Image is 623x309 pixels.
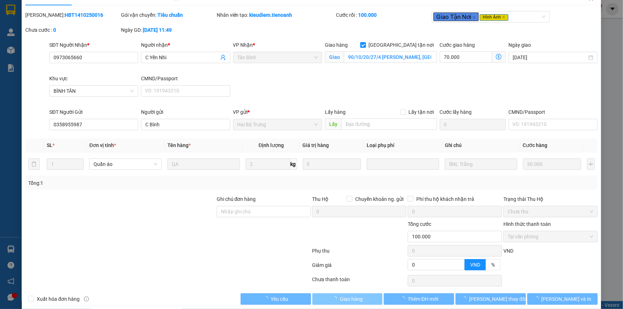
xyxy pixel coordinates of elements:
[509,108,598,116] div: CMND/Passport
[89,142,116,148] span: Đơn vị tính
[143,27,172,33] b: [DATE] 11:49
[303,142,329,148] span: Giá trị hàng
[408,295,438,303] span: Thêm ĐH mới
[352,195,406,203] span: Chuyển khoản ng. gửi
[408,221,431,227] span: Tổng cước
[157,12,183,18] b: Tiêu chuẩn
[366,41,437,49] span: [GEOGRAPHIC_DATA] tận nơi
[491,262,495,268] span: %
[400,296,408,301] span: loading
[442,138,520,152] th: Ghi chú
[34,295,82,303] span: Xuất hóa đơn hàng
[49,75,138,82] div: Khu vực
[406,108,437,116] span: Lấy tận nơi
[325,42,348,48] span: Giao hàng
[25,11,120,19] div: [PERSON_NAME]:
[217,196,256,202] label: Ghi chú đơn hàng
[49,41,138,49] div: SĐT Người Nhận
[217,206,311,217] input: Ghi chú đơn hàng
[364,138,442,152] th: Loại phụ phí
[344,51,437,63] input: Giao tận nơi
[440,109,472,115] label: Cước lấy hàng
[47,142,52,148] span: SL
[312,247,407,259] div: Phụ thu
[587,158,595,170] button: plus
[534,296,542,301] span: loading
[121,11,215,19] div: Gói vận chuyển:
[141,41,230,49] div: Người nhận
[527,293,598,305] button: [PERSON_NAME] và In
[312,275,407,288] div: Chưa thanh toán
[49,108,138,116] div: SĐT Người Gửi
[384,293,454,305] button: Thêm ĐH mới
[312,261,407,274] div: Giảm giá
[461,296,469,301] span: loading
[440,51,492,63] input: Cước giao hàng
[141,75,230,82] div: CMND/Passport
[469,295,526,303] span: [PERSON_NAME] thay đổi
[480,14,508,21] span: Hình Ảnh
[25,26,120,34] div: Chưa cước :
[508,231,593,242] span: Tại văn phòng
[233,108,322,116] div: VP gửi
[456,293,526,305] button: [PERSON_NAME] thay đổi
[28,179,241,187] div: Tổng: 1
[503,195,598,203] div: Trạng thái Thu Hộ
[413,195,477,203] span: Phí thu hộ khách nhận trả
[341,118,437,130] input: Dọc đường
[325,109,346,115] span: Lấy hàng
[332,296,340,301] span: loading
[502,15,506,19] span: close
[312,196,328,202] span: Thu Hộ
[167,158,240,170] input: VD: Bàn, Ghế
[513,54,587,61] input: Ngày giao
[433,12,479,21] span: Giao Tận Nơi
[496,54,502,60] span: dollar-circle
[509,42,531,48] label: Ngày giao
[233,42,253,48] span: VP Nhận
[290,158,297,170] span: kg
[542,295,592,303] span: [PERSON_NAME] và In
[217,11,335,19] div: Nhân viên tạo:
[508,206,593,217] span: Chưa thu
[94,159,157,169] span: Quần áo
[503,221,551,227] label: Hình thức thanh toán
[336,11,430,19] div: Cước rồi :
[523,158,581,170] input: 0
[358,12,377,18] b: 100.000
[312,293,383,305] button: Giao hàng
[141,108,230,116] div: Người gửi
[258,142,284,148] span: Định lượng
[340,295,363,303] span: Giao hàng
[523,142,548,148] span: Cước hàng
[472,16,476,19] span: close
[325,118,341,130] span: Lấy
[241,293,311,305] button: Yêu cầu
[84,297,89,302] span: info-circle
[440,42,475,48] label: Cước giao hàng
[53,27,56,33] b: 0
[250,12,292,18] b: kieudiem.tienoanh
[167,142,191,148] span: Tên hàng
[271,295,288,303] span: Yêu cầu
[470,262,480,268] span: VND
[237,52,318,63] span: Tân Bình
[220,55,226,60] span: user-add
[237,119,318,130] span: Hai Bà Trưng
[54,86,134,96] span: BÌNH TÂN
[28,158,40,170] button: delete
[445,158,517,170] input: Ghi Chú
[121,26,215,34] div: Ngày GD:
[503,248,513,254] span: VND
[303,158,361,170] input: 0
[325,51,344,63] span: Giao
[263,296,271,301] span: loading
[65,12,103,18] b: HBT1410250016
[440,119,506,130] input: Cước lấy hàng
